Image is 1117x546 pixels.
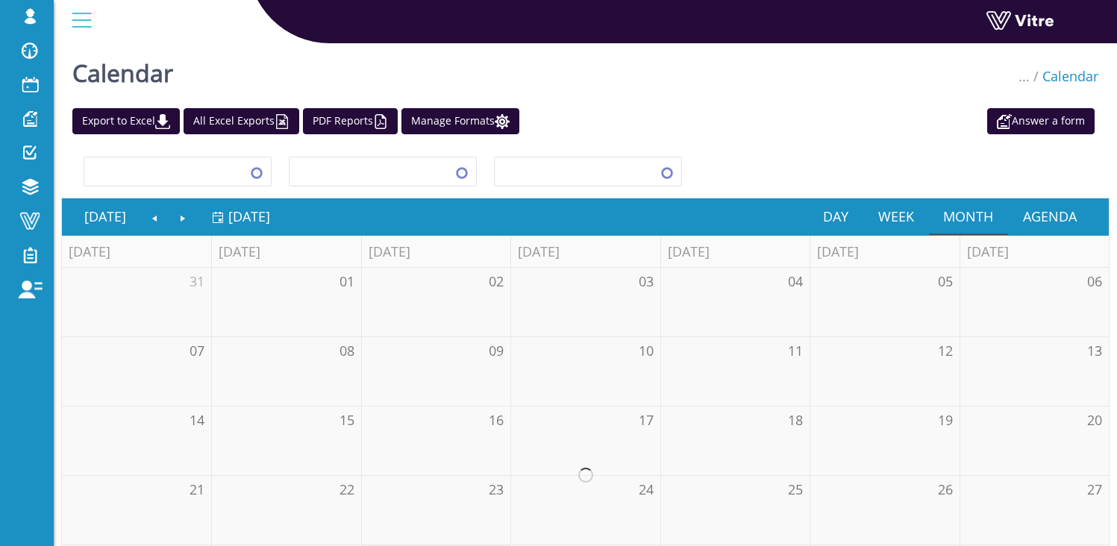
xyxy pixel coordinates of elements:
th: [DATE] [211,236,360,268]
a: Day [808,199,863,233]
span: select [448,158,475,185]
a: PDF Reports [303,108,398,134]
span: select [243,158,270,185]
a: [DATE] [212,199,270,233]
th: [DATE] [810,236,959,268]
a: [DATE] [69,199,141,233]
a: Manage Formats [401,108,519,134]
li: Calendar [1030,67,1098,87]
span: select [654,158,680,185]
span: [DATE] [228,207,270,225]
a: Next [169,199,197,233]
th: [DATE] [361,236,510,268]
span: ... [1019,67,1030,85]
a: Agenda [1008,199,1092,233]
th: [DATE] [62,236,211,268]
a: Answer a form [987,108,1095,134]
a: Week [863,199,929,233]
th: [DATE] [960,236,1109,268]
a: Export to Excel [72,108,180,134]
th: [DATE] [660,236,810,268]
img: cal_excel.png [275,114,290,129]
img: appointment_white2.png [997,114,1012,129]
h1: Calendar [72,37,173,101]
img: cal_pdf.png [373,114,388,129]
a: Month [929,199,1009,233]
img: cal_settings.png [495,114,510,129]
th: [DATE] [510,236,660,268]
a: Previous [141,199,169,233]
img: cal_download.png [155,114,170,129]
a: All Excel Exports [184,108,299,134]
